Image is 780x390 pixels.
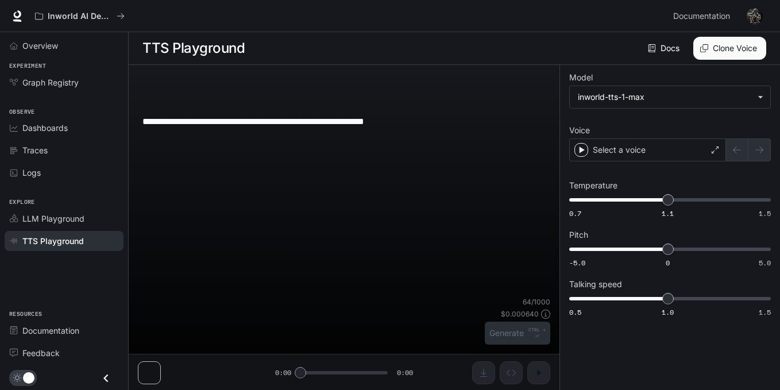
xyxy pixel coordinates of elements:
button: Clone Voice [693,37,766,60]
span: Traces [22,144,48,156]
a: Documentation [669,5,739,28]
span: 1.1 [662,208,674,218]
button: All workspaces [30,5,130,28]
p: Temperature [569,182,617,190]
a: Graph Registry [5,72,123,92]
span: 1.0 [662,307,674,317]
span: Documentation [22,325,79,337]
p: 64 / 1000 [523,297,550,307]
p: Model [569,74,593,82]
span: Graph Registry [22,76,79,88]
span: Overview [22,40,58,52]
a: LLM Playground [5,208,123,229]
span: 0.5 [569,307,581,317]
div: inworld-tts-1-max [570,86,770,108]
p: Select a voice [593,144,646,156]
span: 1.5 [759,208,771,218]
a: Dashboards [5,118,123,138]
a: Logs [5,163,123,183]
p: Voice [569,126,590,134]
span: 0.7 [569,208,581,218]
span: Feedback [22,347,60,359]
h1: TTS Playground [142,37,245,60]
span: TTS Playground [22,235,84,247]
a: Documentation [5,321,123,341]
span: Documentation [673,9,730,24]
span: 1.5 [759,307,771,317]
button: Close drawer [93,366,119,390]
span: 0 [666,258,670,268]
p: Inworld AI Demos [48,11,112,21]
span: Dark mode toggle [23,371,34,384]
span: Dashboards [22,122,68,134]
span: LLM Playground [22,213,84,225]
a: TTS Playground [5,231,123,251]
p: Pitch [569,231,588,239]
span: -5.0 [569,258,585,268]
a: Overview [5,36,123,56]
img: User avatar [747,8,763,24]
div: inworld-tts-1-max [578,91,752,103]
span: Logs [22,167,41,179]
p: $ 0.000640 [501,309,539,319]
button: User avatar [743,5,766,28]
a: Traces [5,140,123,160]
a: Docs [646,37,684,60]
a: Feedback [5,343,123,363]
span: 5.0 [759,258,771,268]
p: Talking speed [569,280,622,288]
